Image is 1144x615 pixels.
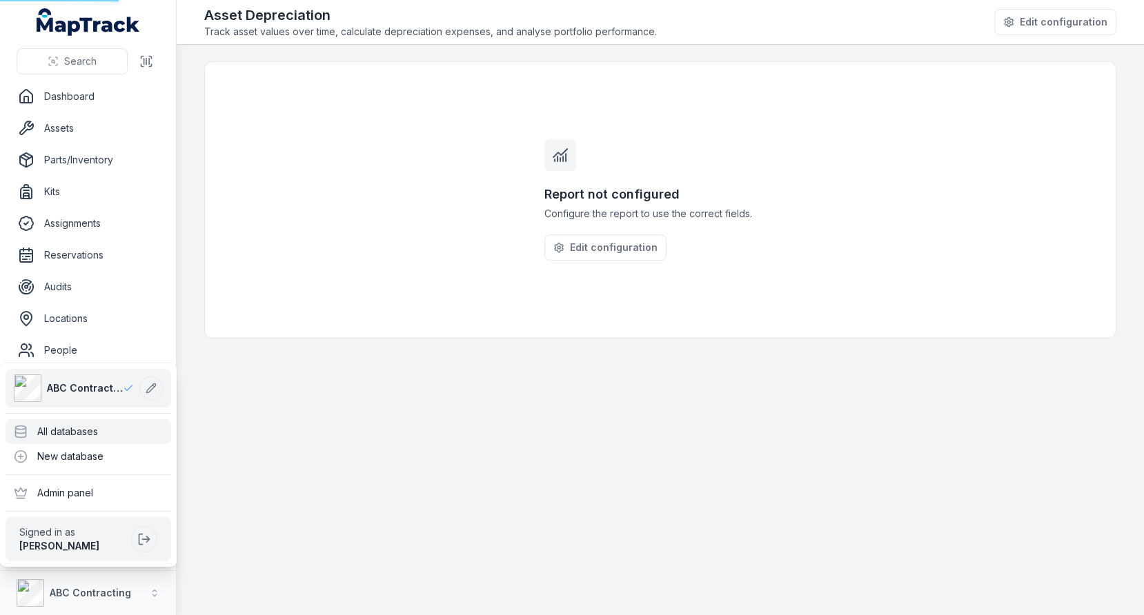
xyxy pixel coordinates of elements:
div: Admin panel [6,481,171,505]
div: New database [6,444,171,469]
strong: [PERSON_NAME] [19,540,99,552]
strong: ABC Contracting [50,587,131,598]
span: Signed in as [19,525,126,539]
div: All databases [6,419,171,444]
span: ABC Contracting [47,381,123,395]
